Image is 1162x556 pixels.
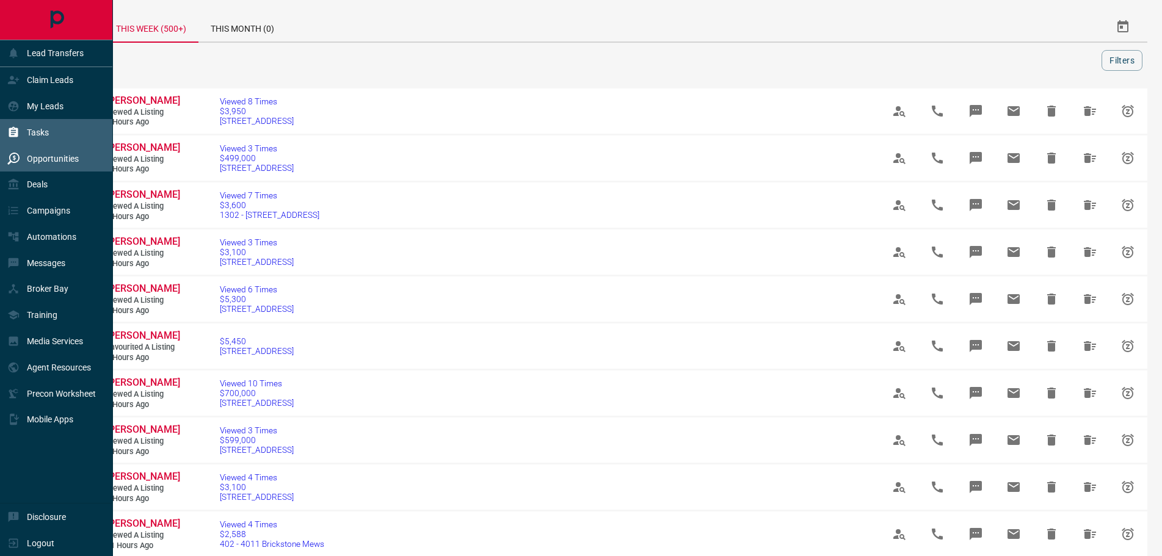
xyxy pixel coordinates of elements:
span: [STREET_ADDRESS] [220,445,294,455]
span: Viewed a Listing [106,389,180,400]
span: Favourited a Listing [106,342,180,353]
span: Call [923,190,952,220]
span: Call [923,378,952,408]
span: [PERSON_NAME] [106,95,180,106]
span: Snooze [1113,96,1142,126]
span: Snooze [1113,284,1142,314]
a: [PERSON_NAME] [106,283,180,295]
span: 11 hours ago [106,541,180,551]
span: Hide All from Ashish Menghani [1075,237,1105,267]
span: Message [961,143,990,173]
span: Email [999,96,1028,126]
span: [STREET_ADDRESS] [220,257,294,267]
span: Viewed a Listing [106,201,180,212]
span: Email [999,472,1028,502]
a: [PERSON_NAME] [106,518,180,530]
span: Viewed a Listing [106,436,180,447]
span: [STREET_ADDRESS] [220,346,294,356]
span: Viewed a Listing [106,248,180,259]
span: Email [999,425,1028,455]
span: Viewed a Listing [106,295,180,306]
a: [PERSON_NAME] [106,236,180,248]
span: View Profile [885,96,914,126]
span: Snooze [1113,519,1142,549]
span: Message [961,237,990,267]
span: Call [923,96,952,126]
span: [STREET_ADDRESS] [220,398,294,408]
span: Hide [1037,331,1066,361]
span: Hide [1037,425,1066,455]
span: Call [923,237,952,267]
span: Viewed 8 Times [220,96,294,106]
span: Viewed 4 Times [220,472,294,482]
span: Email [999,519,1028,549]
span: Viewed 3 Times [220,425,294,435]
span: Call [923,331,952,361]
span: View Profile [885,190,914,220]
a: Viewed 3 Times$499,000[STREET_ADDRESS] [220,143,294,173]
a: [PERSON_NAME] [106,189,180,201]
a: Viewed 6 Times$5,300[STREET_ADDRESS] [220,284,294,314]
span: Message [961,425,990,455]
span: View Profile [885,425,914,455]
span: 6 hours ago [106,212,180,222]
span: [PERSON_NAME] [106,471,180,482]
span: [PERSON_NAME] [106,236,180,247]
span: 1302 - [STREET_ADDRESS] [220,210,319,220]
span: Email [999,284,1028,314]
span: Message [961,284,990,314]
span: Message [961,519,990,549]
span: Hide [1037,378,1066,408]
span: Snooze [1113,472,1142,502]
a: $5,450[STREET_ADDRESS] [220,336,294,356]
button: Select Date Range [1108,12,1138,42]
span: View Profile [885,143,914,173]
a: [PERSON_NAME] [106,377,180,389]
span: 8 hours ago [106,494,180,504]
span: Snooze [1113,331,1142,361]
span: $3,100 [220,247,294,257]
span: $5,450 [220,336,294,346]
a: Viewed 4 Times$2,588402 - 4011 Brickstone Mews [220,519,324,549]
span: $499,000 [220,153,294,163]
span: Hide [1037,519,1066,549]
span: [PERSON_NAME] [106,330,180,341]
span: [PERSON_NAME] [106,189,180,200]
span: Hide All from Tammy Wiese [1075,472,1105,502]
span: Email [999,378,1028,408]
span: Hide All from Simran Singh [1075,378,1105,408]
a: [PERSON_NAME] [106,95,180,107]
span: [PERSON_NAME] [106,142,180,153]
a: [PERSON_NAME] [106,330,180,342]
span: View Profile [885,472,914,502]
a: Viewed 3 Times$3,100[STREET_ADDRESS] [220,237,294,267]
span: 402 - 4011 Brickstone Mews [220,539,324,549]
span: Hide All from Hope Jr Mbakadi [1075,284,1105,314]
span: Snooze [1113,190,1142,220]
span: Hide All from Tammy Wiese [1075,190,1105,220]
span: Email [999,237,1028,267]
span: Hide [1037,284,1066,314]
span: $3,950 [220,106,294,116]
span: Hide [1037,143,1066,173]
span: [STREET_ADDRESS] [220,492,294,502]
span: 6 hours ago [106,117,180,128]
span: [STREET_ADDRESS] [220,304,294,314]
span: Call [923,143,952,173]
a: Viewed 7 Times$3,6001302 - [STREET_ADDRESS] [220,190,319,220]
span: Hide All from Eihab Khan [1075,519,1105,549]
span: Hide [1037,96,1066,126]
span: [PERSON_NAME] [106,424,180,435]
a: [PERSON_NAME] [106,142,180,154]
span: [PERSON_NAME] [106,377,180,388]
span: 7 hours ago [106,306,180,316]
span: Hide All from Caleb Lobraico [1075,143,1105,173]
span: [PERSON_NAME] [106,283,180,294]
span: [PERSON_NAME] [106,518,180,529]
a: Viewed 3 Times$599,000[STREET_ADDRESS] [220,425,294,455]
span: View Profile [885,331,914,361]
span: Hide All from Dinesh Valluri [1075,425,1105,455]
a: Viewed 4 Times$3,100[STREET_ADDRESS] [220,472,294,502]
span: Viewed 7 Times [220,190,319,200]
span: Message [961,190,990,220]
